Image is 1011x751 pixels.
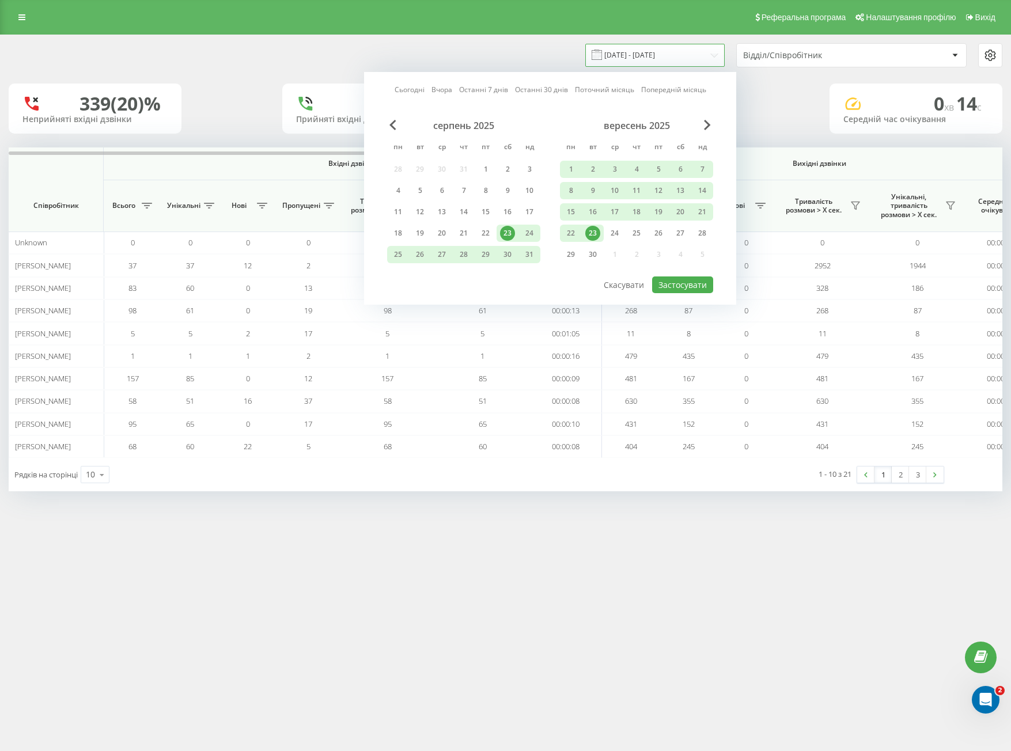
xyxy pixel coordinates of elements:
[515,84,568,95] a: Останні 30 днів
[584,139,601,157] abbr: вівторок
[530,345,602,367] td: 00:00:16
[629,162,644,177] div: 4
[304,305,312,316] span: 19
[497,225,518,242] div: сб 23 серп 2025 р.
[15,305,71,316] span: [PERSON_NAME]
[691,161,713,178] div: нд 7 вер 2025 р.
[669,203,691,221] div: сб 20 вер 2025 р.
[816,396,828,406] span: 630
[575,84,634,95] a: Поточний місяць
[15,237,47,248] span: Unknown
[18,201,93,210] span: Співробітник
[384,396,392,406] span: 58
[497,161,518,178] div: сб 2 серп 2025 р.
[626,161,648,178] div: чт 4 вер 2025 р.
[522,204,537,219] div: 17
[304,328,312,339] span: 17
[530,413,602,435] td: 00:00:10
[480,328,484,339] span: 5
[384,419,392,429] span: 95
[629,204,644,219] div: 18
[411,139,429,157] abbr: вівторок
[977,101,982,113] span: c
[431,182,453,199] div: ср 6 серп 2025 р.
[744,260,748,271] span: 0
[530,367,602,390] td: 00:00:09
[518,182,540,199] div: нд 10 серп 2025 р.
[695,162,710,177] div: 7
[816,373,828,384] span: 481
[909,466,926,483] a: 3
[497,182,518,199] div: сб 9 серп 2025 р.
[188,328,192,339] span: 5
[186,373,194,384] span: 85
[956,91,982,116] span: 14
[186,396,194,406] span: 51
[456,204,471,219] div: 14
[669,182,691,199] div: сб 13 вер 2025 р.
[522,183,537,198] div: 10
[669,161,691,178] div: сб 6 вер 2025 р.
[395,84,425,95] a: Сьогодні
[453,203,475,221] div: чт 14 серп 2025 р.
[530,435,602,458] td: 00:00:08
[626,182,648,199] div: чт 11 вер 2025 р.
[387,120,540,131] div: серпень 2025
[246,351,250,361] span: 1
[391,247,406,262] div: 25
[456,226,471,241] div: 21
[892,466,909,483] a: 2
[522,226,537,241] div: 24
[911,373,923,384] span: 167
[530,390,602,412] td: 00:00:08
[479,419,487,429] span: 65
[607,162,622,177] div: 3
[582,182,604,199] div: вт 9 вер 2025 р.
[934,91,956,116] span: 0
[412,226,427,241] div: 19
[691,182,713,199] div: нд 14 вер 2025 р.
[607,183,622,198] div: 10
[876,192,942,219] span: Унікальні, тривалість розмови > Х сек.
[478,162,493,177] div: 1
[625,441,637,452] span: 404
[625,351,637,361] span: 479
[475,182,497,199] div: пт 8 серп 2025 р.
[607,226,622,241] div: 24
[975,13,995,22] span: Вихід
[995,686,1005,695] span: 2
[522,247,537,262] div: 31
[384,305,392,316] span: 98
[186,305,194,316] span: 61
[346,197,412,215] span: Тривалість розмови > Х сек.
[641,84,706,95] a: Попередній місяць
[744,419,748,429] span: 0
[246,237,250,248] span: 0
[15,373,71,384] span: [PERSON_NAME]
[128,419,137,429] span: 95
[582,203,604,221] div: вт 16 вер 2025 р.
[128,305,137,316] span: 98
[563,247,578,262] div: 29
[518,161,540,178] div: нд 3 серп 2025 р.
[723,201,752,210] span: Нові
[500,247,515,262] div: 30
[744,328,748,339] span: 0
[304,283,312,293] span: 13
[497,203,518,221] div: сб 16 серп 2025 р.
[911,396,923,406] span: 355
[704,120,711,130] span: Next Month
[15,283,71,293] span: [PERSON_NAME]
[914,305,922,316] span: 87
[684,305,692,316] span: 87
[453,225,475,242] div: чт 21 серп 2025 р.
[479,305,487,316] span: 61
[910,260,926,271] span: 1944
[683,373,695,384] span: 167
[412,204,427,219] div: 12
[695,183,710,198] div: 14
[478,247,493,262] div: 29
[683,351,695,361] span: 435
[915,237,919,248] span: 0
[560,161,582,178] div: пн 1 вер 2025 р.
